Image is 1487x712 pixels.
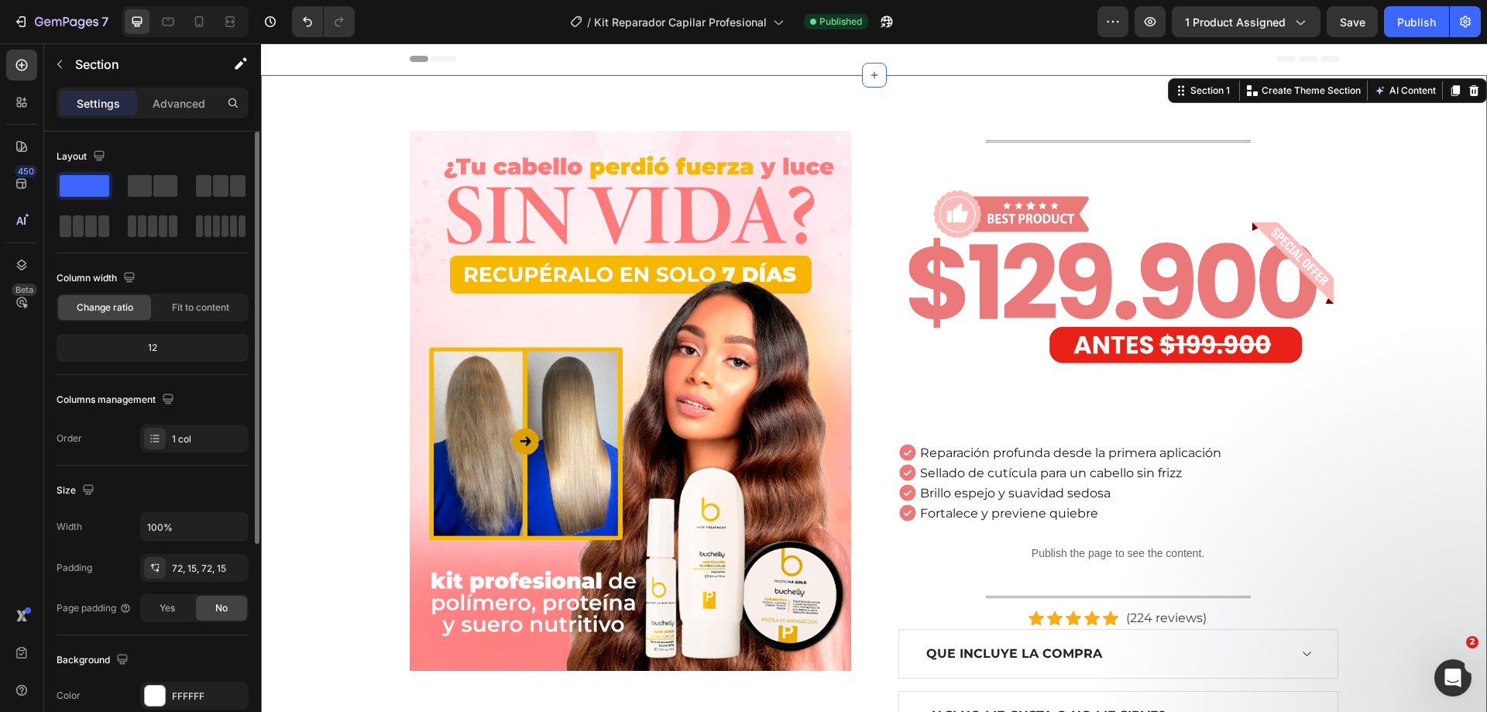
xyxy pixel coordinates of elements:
span: Change ratio [77,301,133,315]
span: No [215,601,228,615]
span: Published [819,15,862,29]
div: Layout [57,146,108,167]
div: 12 [60,337,246,359]
span: 2 [1466,636,1478,648]
p: Fortalece y previene quiebre [659,463,960,477]
div: 1 col [172,432,245,446]
div: Column width [57,268,139,289]
div: Page padding [57,601,132,615]
div: Order [57,432,82,445]
span: / [587,14,591,30]
div: Undo/Redo [292,6,355,37]
div: Beta [12,284,37,296]
span: Fit to content [172,301,229,315]
p: Create Theme Section [1001,40,1100,54]
div: Publish [1397,14,1436,30]
div: Size [57,480,98,501]
p: Brillo espejo y suavidad sedosa [659,442,960,457]
div: Section 1 [926,40,972,54]
p: (224 reviews) [865,566,946,584]
strong: ¿Y si no me gusta o no me sirve? [665,665,905,679]
div: Width [57,520,82,534]
button: AI Content [1110,38,1178,57]
span: Kit Reparador Capilar Profesional [594,14,767,30]
span: Yes [160,601,175,615]
input: Auto [141,513,248,541]
span: 1 product assigned [1185,14,1286,30]
p: Settings [77,95,120,112]
p: Section [75,55,202,74]
img: gempages_498897500908815590-cd3b9837-d07a-476b-b22e-bd9bba34933a.png [637,101,1078,387]
div: 450 [15,165,37,177]
button: Publish [1384,6,1449,37]
p: Sellado de cutícula para un cabello sin frizz [659,422,960,437]
div: Background [57,650,132,671]
iframe: Intercom live chat [1434,659,1472,697]
button: 7 [6,6,115,37]
div: FFFFFF [172,690,245,703]
button: 1 product assigned [1172,6,1320,37]
div: Color [57,689,81,703]
p: Reparación profunda desde la primera aplicación [659,402,960,417]
button: Save [1327,6,1378,37]
p: QUE INCLUYE LA COMPRA [665,601,841,620]
p: 7 [101,12,108,31]
div: 72, 15, 72, 15 [172,562,245,576]
iframe: Design area [261,43,1487,712]
p: Publish the page to see the content. [637,502,1078,518]
div: Columns management [57,390,177,411]
span: Save [1340,15,1365,29]
p: Advanced [153,95,205,112]
div: Padding [57,561,92,575]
